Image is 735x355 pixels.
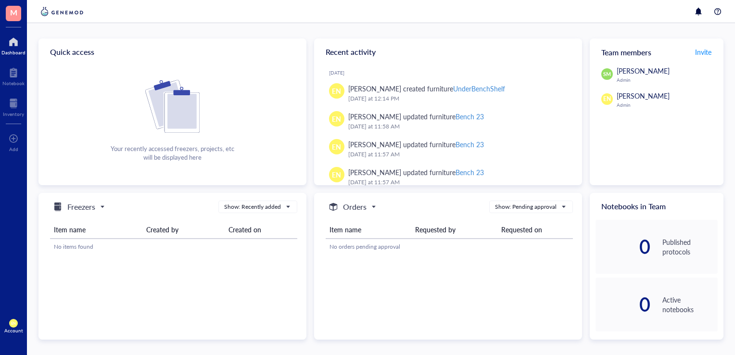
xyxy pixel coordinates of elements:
[617,77,718,83] div: Admin
[332,169,341,180] span: EN
[142,221,225,239] th: Created by
[67,201,95,213] h5: Freezers
[348,94,567,103] div: [DATE] at 12:14 PM
[224,203,281,211] div: Show: Recently added
[456,112,484,121] div: Bench 23
[348,122,567,131] div: [DATE] at 11:58 AM
[4,328,23,333] div: Account
[617,66,670,76] span: [PERSON_NAME]
[662,295,718,314] div: Active notebooks
[603,70,611,78] span: SM
[54,242,293,251] div: No items found
[596,239,651,254] div: 0
[314,38,582,65] div: Recent activity
[326,221,412,239] th: Item name
[695,47,711,57] span: Invite
[497,221,573,239] th: Requested on
[3,96,24,117] a: Inventory
[603,95,611,103] span: EN
[329,70,574,76] div: [DATE]
[348,139,484,150] div: [PERSON_NAME] updated furniture
[322,79,574,107] a: EN[PERSON_NAME] created furnitureUnderBenchShelf[DATE] at 12:14 PM
[617,102,718,108] div: Admin
[1,34,25,55] a: Dashboard
[348,150,567,159] div: [DATE] at 11:57 AM
[11,321,16,325] span: EN
[329,242,569,251] div: No orders pending approval
[1,50,25,55] div: Dashboard
[2,80,25,86] div: Notebook
[456,139,484,149] div: Bench 23
[456,167,484,177] div: Bench 23
[662,237,718,256] div: Published protocols
[225,221,297,239] th: Created on
[332,141,341,152] span: EN
[590,38,723,65] div: Team members
[2,65,25,86] a: Notebook
[10,6,17,18] span: M
[9,146,18,152] div: Add
[38,6,86,17] img: genemod-logo
[590,193,723,220] div: Notebooks in Team
[343,201,367,213] h5: Orders
[348,167,484,177] div: [PERSON_NAME] updated furniture
[145,80,200,133] img: Cf+DiIyRRx+BTSbnYhsZzE9to3+AfuhVxcka4spAAAAAElFTkSuQmCC
[495,203,557,211] div: Show: Pending approval
[453,84,505,93] div: UnderBenchShelf
[617,91,670,101] span: [PERSON_NAME]
[348,111,484,122] div: [PERSON_NAME] updated furniture
[332,86,341,96] span: EN
[411,221,497,239] th: Requested by
[596,297,651,312] div: 0
[50,221,142,239] th: Item name
[3,111,24,117] div: Inventory
[332,114,341,124] span: EN
[695,44,712,60] button: Invite
[348,83,505,94] div: [PERSON_NAME] created furniture
[38,38,306,65] div: Quick access
[322,135,574,163] a: EN[PERSON_NAME] updated furnitureBench 23[DATE] at 11:57 AM
[111,144,234,162] div: Your recently accessed freezers, projects, etc will be displayed here
[322,107,574,135] a: EN[PERSON_NAME] updated furnitureBench 23[DATE] at 11:58 AM
[322,163,574,191] a: EN[PERSON_NAME] updated furnitureBench 23[DATE] at 11:57 AM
